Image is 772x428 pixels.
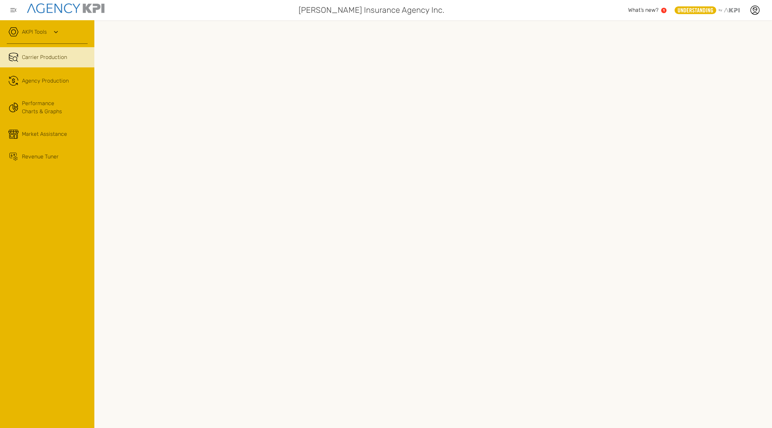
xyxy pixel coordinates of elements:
span: Revenue Tuner [22,153,59,161]
span: Carrier Production [22,53,67,61]
span: [PERSON_NAME] Insurance Agency Inc. [299,4,444,16]
a: AKPI Tools [22,28,47,36]
a: 1 [661,8,667,13]
span: What’s new? [628,7,658,13]
span: Agency Production [22,77,69,85]
img: agencykpi-logo-550x69-2d9e3fa8.png [27,3,104,13]
span: Market Assistance [22,130,67,138]
text: 1 [663,8,665,12]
